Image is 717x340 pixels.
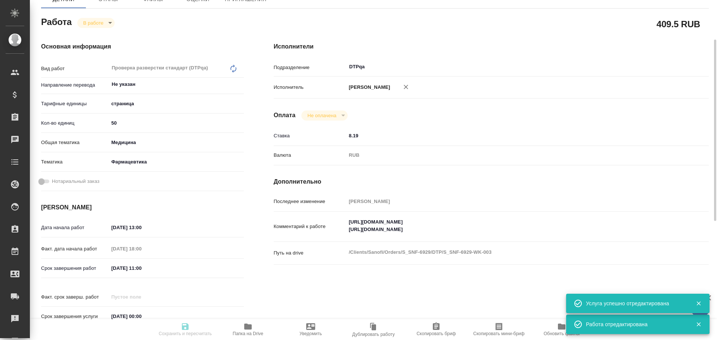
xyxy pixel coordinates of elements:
[274,111,296,120] h4: Оплата
[657,18,700,30] h2: 409.5 RUB
[274,249,346,257] p: Путь на drive
[468,319,530,340] button: Скопировать мини-бриф
[41,42,244,51] h4: Основная информация
[352,332,395,337] span: Дублировать работу
[41,139,109,146] p: Общая тематика
[305,112,338,119] button: Не оплачена
[109,311,174,322] input: ✎ Введи что-нибудь
[274,42,709,51] h4: Исполнители
[41,15,72,28] h2: Работа
[346,130,673,141] input: ✎ Введи что-нибудь
[473,331,524,336] span: Скопировать мини-бриф
[668,66,670,68] button: Open
[346,84,390,91] p: [PERSON_NAME]
[109,136,244,149] div: Медицина
[346,149,673,162] div: RUB
[52,178,99,185] span: Нотариальный заказ
[217,319,279,340] button: Папка на Drive
[346,196,673,207] input: Пустое поле
[154,319,217,340] button: Сохранить и пересчитать
[109,222,174,233] input: ✎ Введи что-нибудь
[41,158,109,166] p: Тематика
[530,319,593,340] button: Обновить файлы
[41,293,109,301] p: Факт. срок заверш. работ
[346,246,673,259] textarea: /Clients/Sanofi/Orders/S_SNF-6929/DTP/S_SNF-6929-WK-003
[81,20,106,26] button: В работе
[240,84,241,85] button: Open
[41,224,109,231] p: Дата начала работ
[233,331,263,336] span: Папка на Drive
[586,300,685,307] div: Услуга успешно отредактирована
[274,132,346,140] p: Ставка
[691,321,706,328] button: Закрыть
[279,319,342,340] button: Уведомить
[41,65,109,72] p: Вид работ
[274,177,709,186] h4: Дополнительно
[109,156,244,168] div: Фармацевтика
[416,331,456,336] span: Скопировать бриф
[398,79,414,95] button: Удалить исполнителя
[691,300,706,307] button: Закрыть
[544,331,580,336] span: Обновить файлы
[405,319,468,340] button: Скопировать бриф
[41,119,109,127] p: Кол-во единиц
[41,203,244,212] h4: [PERSON_NAME]
[109,118,244,128] input: ✎ Введи что-нибудь
[274,64,346,71] p: Подразделение
[109,243,174,254] input: Пустое поле
[301,110,347,121] div: В работе
[299,331,322,336] span: Уведомить
[342,319,405,340] button: Дублировать работу
[41,81,109,89] p: Направление перевода
[41,265,109,272] p: Срок завершения работ
[41,100,109,107] p: Тарифные единицы
[274,223,346,230] p: Комментарий к работе
[274,84,346,91] p: Исполнитель
[109,263,174,274] input: ✎ Введи что-нибудь
[346,216,673,236] textarea: [URL][DOMAIN_NAME] [URL][DOMAIN_NAME]
[274,198,346,205] p: Последнее изменение
[159,331,212,336] span: Сохранить и пересчитать
[41,245,109,253] p: Факт. дата начала работ
[109,97,244,110] div: страница
[77,18,115,28] div: В работе
[274,152,346,159] p: Валюта
[109,291,174,302] input: Пустое поле
[41,313,109,320] p: Срок завершения услуги
[586,321,685,328] div: Работа отредактирована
